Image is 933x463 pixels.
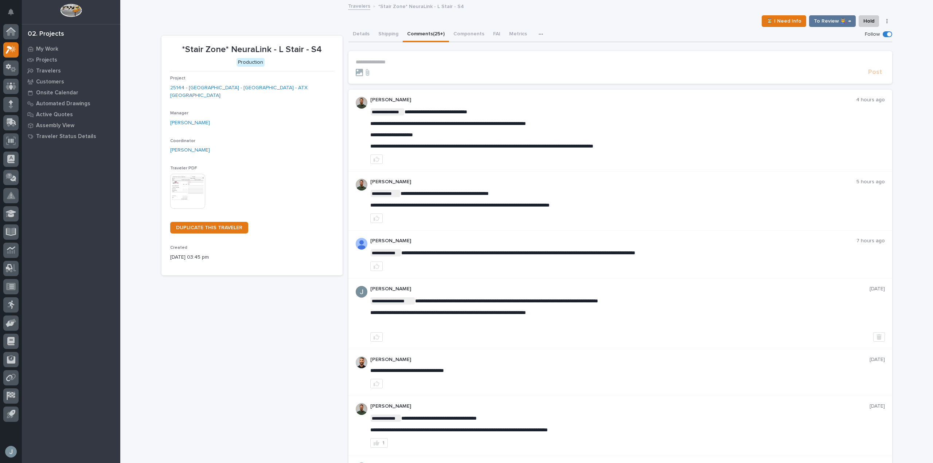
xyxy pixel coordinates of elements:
[28,30,64,38] div: 02. Projects
[60,4,82,17] img: Workspace Logo
[870,357,885,363] p: [DATE]
[170,84,334,99] a: 25144 - [GEOGRAPHIC_DATA] - [GEOGRAPHIC_DATA] - ATX [GEOGRAPHIC_DATA]
[3,444,19,459] button: users-avatar
[22,65,120,76] a: Travelers
[170,44,334,55] p: *Stair Zone* NeuraLink - L Stair - S4
[370,262,383,271] button: like this post
[22,87,120,98] a: Onsite Calendar
[170,139,195,143] span: Coordinator
[856,179,885,185] p: 5 hours ago
[356,238,367,250] img: AOh14GjpcA6ydKGAvwfezp8OhN30Q3_1BHk5lQOeczEvCIoEuGETHm2tT-JUDAHyqffuBe4ae2BInEDZwLlH3tcCd_oYlV_i4...
[22,43,120,54] a: My Work
[505,27,531,42] button: Metrics
[870,403,885,409] p: [DATE]
[356,286,367,298] img: ACg8ocIJHU6JEmo4GV-3KL6HuSvSpWhSGqG5DdxF6tKpN6m2=s96-c
[370,238,856,244] p: [PERSON_NAME]
[809,15,856,27] button: To Review 👨‍🏭 →
[170,76,186,81] span: Project
[766,17,801,25] span: ⏳ I Need Info
[814,17,851,25] span: To Review 👨‍🏭 →
[856,238,885,244] p: 7 hours ago
[22,131,120,142] a: Traveler Status Details
[370,154,383,164] button: like this post
[356,97,367,109] img: AATXAJw4slNr5ea0WduZQVIpKGhdapBAGQ9xVsOeEvl5=s96-c
[348,27,374,42] button: Details
[170,222,248,234] a: DUPLICATE THIS TRAVELER
[370,97,856,103] p: [PERSON_NAME]
[870,286,885,292] p: [DATE]
[170,254,334,261] p: [DATE] 03:45 pm
[36,68,61,74] p: Travelers
[370,179,856,185] p: [PERSON_NAME]
[370,332,383,342] button: like this post
[873,332,885,342] button: Delete post
[868,68,882,76] span: Post
[36,111,73,118] p: Active Quotes
[356,357,367,368] img: AGNmyxaji213nCK4JzPdPN3H3CMBhXDSA2tJ_sy3UIa5=s96-c
[36,79,64,85] p: Customers
[36,57,57,63] p: Projects
[356,179,367,191] img: AATXAJw4slNr5ea0WduZQVIpKGhdapBAGQ9xVsOeEvl5=s96-c
[370,357,870,363] p: [PERSON_NAME]
[22,109,120,120] a: Active Quotes
[170,119,210,127] a: [PERSON_NAME]
[22,76,120,87] a: Customers
[449,27,489,42] button: Components
[370,286,870,292] p: [PERSON_NAME]
[170,146,210,154] a: [PERSON_NAME]
[237,58,265,67] div: Production
[9,9,19,20] div: Notifications
[856,97,885,103] p: 4 hours ago
[374,27,403,42] button: Shipping
[370,213,383,223] button: like this post
[403,27,449,42] button: Comments (25+)
[859,15,879,27] button: Hold
[762,15,806,27] button: ⏳ I Need Info
[170,246,187,250] span: Created
[370,379,383,388] button: like this post
[370,438,388,448] button: 1
[489,27,505,42] button: FAI
[22,120,120,131] a: Assembly View
[378,2,464,10] p: *Stair Zone* NeuraLink - L Stair - S4
[22,98,120,109] a: Automated Drawings
[865,68,885,76] button: Post
[170,111,188,115] span: Manager
[36,46,58,52] p: My Work
[36,133,96,140] p: Traveler Status Details
[356,403,367,415] img: AATXAJw4slNr5ea0WduZQVIpKGhdapBAGQ9xVsOeEvl5=s96-c
[3,4,19,20] button: Notifications
[865,31,880,38] p: Follow
[176,225,242,230] span: DUPLICATE THIS TRAVELER
[36,101,90,107] p: Automated Drawings
[36,122,74,129] p: Assembly View
[370,403,870,409] p: [PERSON_NAME]
[170,166,197,170] span: Traveler PDF
[36,90,78,96] p: Onsite Calendar
[348,1,370,10] a: Travelers
[382,440,384,446] div: 1
[22,54,120,65] a: Projects
[863,17,874,25] span: Hold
